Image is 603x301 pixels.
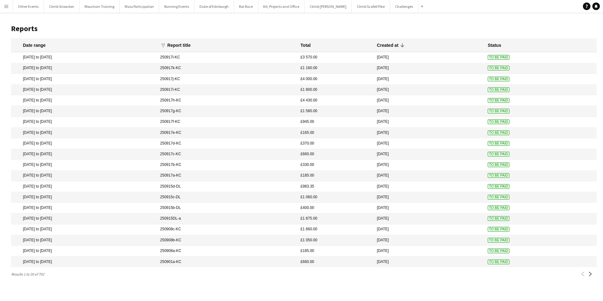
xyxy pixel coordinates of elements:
[297,63,374,74] mat-cell: £1 160.00
[297,117,374,128] mat-cell: £945.00
[374,235,485,246] mat-cell: [DATE]
[488,249,509,253] span: To Be Paid
[488,130,509,135] span: To Be Paid
[488,195,509,200] span: To Be Paid
[157,235,297,246] mat-cell: 250908b-KC
[374,203,485,213] mat-cell: [DATE]
[297,52,374,63] mat-cell: £3 570.00
[297,160,374,170] mat-cell: £330.00
[488,55,509,60] span: To Be Paid
[157,171,297,181] mat-cell: 250917a-KC
[488,98,509,103] span: To Be Paid
[488,238,509,243] span: To Be Paid
[488,119,509,124] span: To Be Paid
[11,63,157,74] mat-cell: [DATE] to [DATE]
[374,149,485,160] mat-cell: [DATE]
[13,0,44,13] button: Other Events
[488,109,509,113] span: To Be Paid
[297,181,374,192] mat-cell: £983.35
[157,138,297,149] mat-cell: 250917d-KC
[11,117,157,128] mat-cell: [DATE] to [DATE]
[377,42,404,48] div: Created at
[11,160,157,170] mat-cell: [DATE] to [DATE]
[488,87,509,92] span: To Be Paid
[297,149,374,160] mat-cell: £660.00
[374,213,485,224] mat-cell: [DATE]
[11,128,157,138] mat-cell: [DATE] to [DATE]
[157,192,297,203] mat-cell: 250915c-DL
[488,173,509,178] span: To Be Paid
[374,117,485,128] mat-cell: [DATE]
[297,85,374,95] mat-cell: £1 800.00
[157,63,297,74] mat-cell: 250917k-KC
[79,0,120,13] button: Mountain Training
[11,192,157,203] mat-cell: [DATE] to [DATE]
[374,160,485,170] mat-cell: [DATE]
[488,227,509,232] span: To Be Paid
[157,203,297,213] mat-cell: 250915b-DL
[488,42,501,48] div: Status
[157,246,297,256] mat-cell: 250908a-KC
[374,192,485,203] mat-cell: [DATE]
[488,260,509,264] span: To Be Paid
[11,95,157,106] mat-cell: [DATE] to [DATE]
[352,0,390,13] button: Climb Scafell Pike
[377,42,398,48] div: Created at
[374,224,485,235] mat-cell: [DATE]
[157,95,297,106] mat-cell: 250917h-KC
[297,203,374,213] mat-cell: £400.00
[374,52,485,63] mat-cell: [DATE]
[157,85,297,95] mat-cell: 250917i-KC
[374,246,485,256] mat-cell: [DATE]
[11,106,157,117] mat-cell: [DATE] to [DATE]
[297,138,374,149] mat-cell: £370.00
[297,171,374,181] mat-cell: £185.00
[374,74,485,85] mat-cell: [DATE]
[23,42,46,48] div: Date range
[488,216,509,221] span: To Be Paid
[488,162,509,167] span: To Be Paid
[297,256,374,267] mat-cell: £660.00
[11,224,157,235] mat-cell: [DATE] to [DATE]
[11,213,157,224] mat-cell: [DATE] to [DATE]
[11,74,157,85] mat-cell: [DATE] to [DATE]
[297,235,374,246] mat-cell: £1 050.00
[11,138,157,149] mat-cell: [DATE] to [DATE]
[11,24,597,33] h1: Reports
[157,52,297,63] mat-cell: 250917l-KC
[167,42,196,48] div: Report title
[11,256,157,267] mat-cell: [DATE] to [DATE]
[297,246,374,256] mat-cell: £185.00
[488,77,509,81] span: To Be Paid
[374,256,485,267] mat-cell: [DATE]
[305,0,352,13] button: Climb [PERSON_NAME]
[258,0,305,13] button: Kit, Projects and Office
[11,181,157,192] mat-cell: [DATE] to [DATE]
[297,192,374,203] mat-cell: £1 060.00
[301,42,311,48] div: Total
[488,152,509,156] span: To Be Paid
[44,0,79,13] button: Climb Snowdon
[234,0,258,13] button: Rat Race
[390,0,418,13] button: Challenges
[157,149,297,160] mat-cell: 250917c-KC
[157,181,297,192] mat-cell: 250915d-DL
[374,63,485,74] mat-cell: [DATE]
[11,85,157,95] mat-cell: [DATE] to [DATE]
[297,224,374,235] mat-cell: £1 660.00
[159,0,194,13] button: Running Events
[374,171,485,181] mat-cell: [DATE]
[11,246,157,256] mat-cell: [DATE] to [DATE]
[157,128,297,138] mat-cell: 250917e-KC
[11,171,157,181] mat-cell: [DATE] to [DATE]
[11,203,157,213] mat-cell: [DATE] to [DATE]
[11,235,157,246] mat-cell: [DATE] to [DATE]
[157,117,297,128] mat-cell: 250917f-KC
[488,141,509,146] span: To Be Paid
[297,128,374,138] mat-cell: £165.00
[11,272,47,276] span: Results 1 to 20 of 702
[374,128,485,138] mat-cell: [DATE]
[374,181,485,192] mat-cell: [DATE]
[157,256,297,267] mat-cell: 250901a-KC
[297,213,374,224] mat-cell: £1 875.00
